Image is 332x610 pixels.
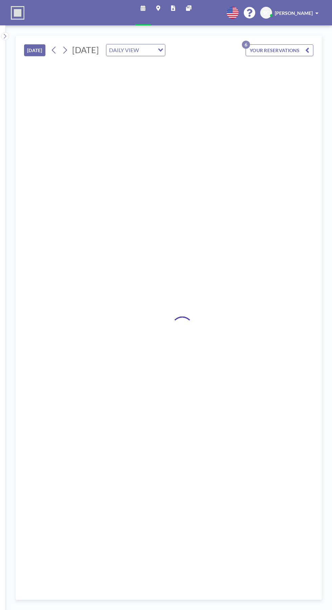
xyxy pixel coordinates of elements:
span: DAILY VIEW [108,46,140,55]
div: Search for option [106,44,165,56]
span: SC [263,10,269,16]
button: YOUR RESERVATIONS6 [246,44,313,56]
input: Search for option [141,46,154,55]
button: [DATE] [24,44,45,56]
p: 6 [242,41,250,49]
img: organization-logo [11,6,24,20]
span: [PERSON_NAME] [275,10,313,16]
span: [DATE] [72,45,99,55]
